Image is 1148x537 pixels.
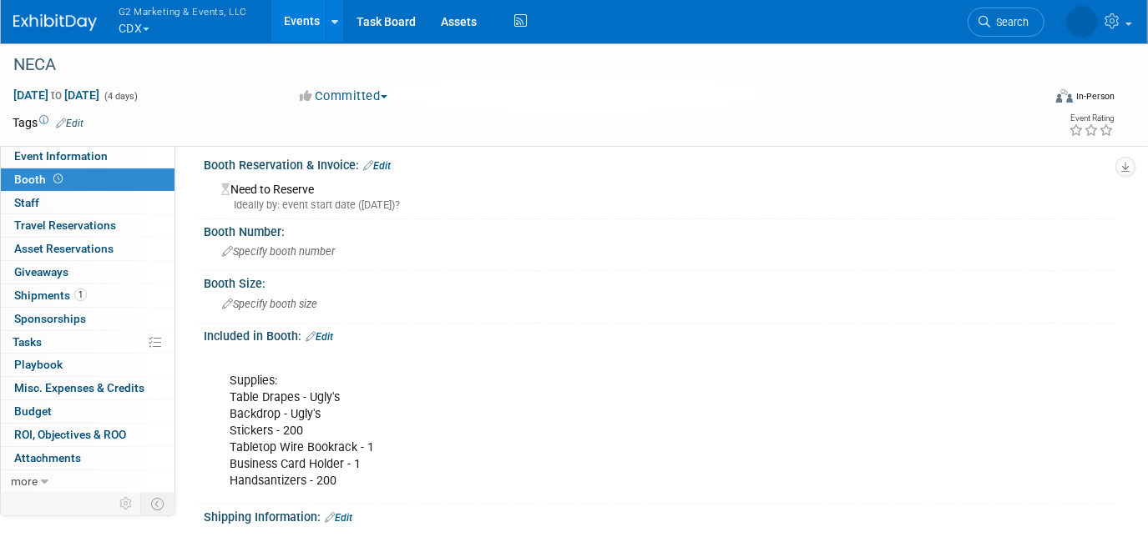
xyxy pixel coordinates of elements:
[14,265,68,279] span: Giveaways
[8,50,1021,80] div: NECA
[952,87,1115,112] div: Event Format
[14,196,39,209] span: Staff
[112,493,141,514] td: Personalize Event Tab Strip
[204,324,1115,345] div: Included in Booth:
[1,447,174,469] a: Attachments
[968,8,1044,37] a: Search
[325,512,352,524] a: Edit
[1,308,174,330] a: Sponsorships
[14,149,108,163] span: Event Information
[14,218,116,232] span: Travel Reservations
[1,214,174,237] a: Travel Reservations
[13,14,97,31] img: ExhibitDay
[14,451,81,464] span: Attachments
[1,284,174,307] a: Shipments1
[13,88,100,103] span: [DATE] [DATE]
[14,242,114,255] span: Asset Reservations
[13,335,42,349] span: Tasks
[216,177,1102,213] div: Need to Reserve
[204,504,1115,526] div: Shipping Information:
[103,91,138,102] span: (4 days)
[1,145,174,168] a: Event Information
[1069,114,1114,123] div: Event Rating
[1,377,174,399] a: Misc. Expenses & Credits
[74,289,87,301] span: 1
[1066,6,1098,38] img: Laine Butler
[50,173,66,185] span: Booth not reserved yet
[1,261,174,284] a: Giveaways
[1,168,174,191] a: Booth
[204,219,1115,240] div: Booth Number:
[204,153,1115,174] div: Booth Reservation & Invoice:
[14,381,144,394] span: Misc. Expenses & Credits
[222,245,335,258] span: Specify booth number
[1,331,174,354] a: Tasks
[1,470,174,493] a: more
[1,424,174,446] a: ROI, Objectives & ROO
[119,3,247,20] span: G2 Marketing & Events, LLC
[1,354,174,376] a: Playbook
[1056,89,1073,103] img: Format-Inperson.png
[14,428,126,441] span: ROI, Objectives & ROO
[14,173,66,186] span: Booth
[14,289,87,302] span: Shipments
[11,474,38,488] span: more
[14,404,52,418] span: Budget
[56,118,83,129] a: Edit
[218,348,938,499] div: Supplies: Table Drapes - Ugly's Backdrop - Ugly's Stickers - 200 Tabletop Wire Bookrack - 1 Busin...
[295,88,394,105] button: Committed
[13,114,83,131] td: Tags
[204,271,1115,292] div: Booth Size:
[14,312,86,325] span: Sponsorships
[1,238,174,260] a: Asset Reservations
[1075,90,1115,103] div: In-Person
[221,198,1102,213] div: Ideally by: event start date ([DATE])?
[48,88,64,102] span: to
[1,400,174,423] a: Budget
[222,298,317,310] span: Specify booth size
[363,160,391,172] a: Edit
[14,358,63,371] span: Playbook
[990,16,1029,28] span: Search
[306,331,333,343] a: Edit
[1,192,174,214] a: Staff
[141,493,175,514] td: Toggle Event Tabs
